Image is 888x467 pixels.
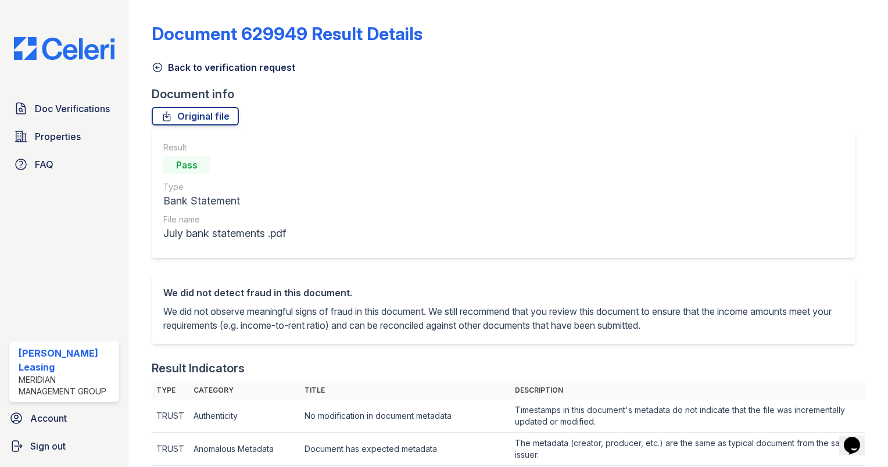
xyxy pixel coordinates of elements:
[163,156,210,174] div: Pass
[300,400,510,433] td: No modification in document metadata
[163,286,844,300] div: We did not detect fraud in this document.
[152,360,245,376] div: Result Indicators
[152,60,295,74] a: Back to verification request
[152,400,189,433] td: TRUST
[189,381,300,400] th: Category
[35,130,81,143] span: Properties
[510,400,865,433] td: Timestamps in this document's metadata do not indicate that the file was incrementally updated or...
[163,304,844,332] p: We did not observe meaningful signs of fraud in this document. We still recommend that you review...
[35,157,53,171] span: FAQ
[9,97,119,120] a: Doc Verifications
[30,439,66,453] span: Sign out
[5,37,124,60] img: CE_Logo_Blue-a8612792a0a2168367f1c8372b55b34899dd931a85d93a1a3d3e32e68fde9ad4.png
[163,214,286,225] div: File name
[510,433,865,466] td: The metadata (creator, producer, etc.) are the same as typical document from the same issuer.
[35,102,110,116] span: Doc Verifications
[163,225,286,242] div: July bank statements .pdf
[5,407,124,430] a: Account
[19,346,114,374] div: [PERSON_NAME] Leasing
[152,86,865,102] div: Document info
[189,433,300,466] td: Anomalous Metadata
[163,193,286,209] div: Bank Statement
[152,433,189,466] td: TRUST
[510,381,865,400] th: Description
[19,374,114,397] div: Meridian Management Group
[9,153,119,176] a: FAQ
[163,142,286,153] div: Result
[9,125,119,148] a: Properties
[189,400,300,433] td: Authenticity
[163,181,286,193] div: Type
[152,381,189,400] th: Type
[152,107,239,125] a: Original file
[152,23,422,44] a: Document 629949 Result Details
[30,411,67,425] span: Account
[300,433,510,466] td: Document has expected metadata
[300,381,510,400] th: Title
[5,434,124,458] a: Sign out
[839,421,876,455] iframe: chat widget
